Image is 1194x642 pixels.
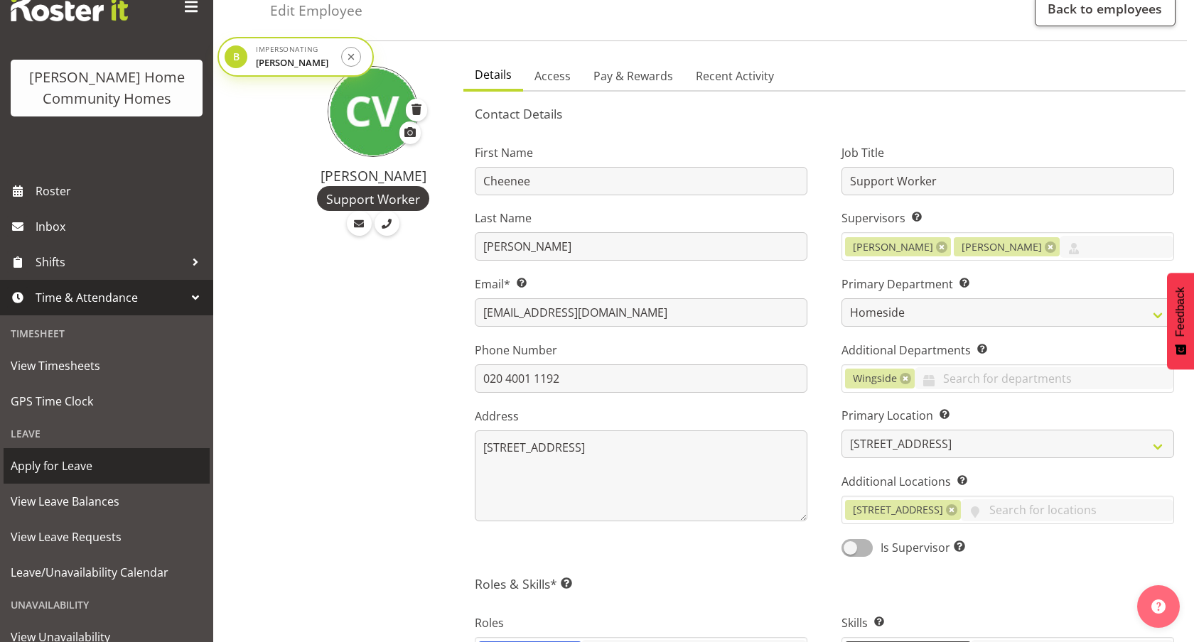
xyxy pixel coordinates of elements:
span: Support Worker [326,190,420,208]
span: Shifts [36,251,185,273]
h5: Contact Details [475,106,1174,121]
label: Last Name [475,210,807,227]
span: Wingside [853,371,897,386]
a: Apply for Leave [4,448,210,484]
label: Primary Department [841,276,1174,293]
span: GPS Time Clock [11,391,203,412]
a: View Timesheets [4,348,210,383]
input: Search for departments [915,367,1173,389]
label: Email* [475,276,807,293]
span: Access [534,67,571,85]
input: Phone Number [475,364,807,393]
label: Phone Number [475,342,807,359]
a: View Leave Balances [4,484,210,519]
span: Apply for Leave [11,455,203,477]
h4: Edit Employee [270,3,362,18]
label: Additional Locations [841,473,1174,490]
img: help-xxl-2.png [1151,599,1166,614]
a: View Leave Requests [4,519,210,555]
input: Last Name [475,232,807,261]
span: Inbox [36,216,206,237]
a: GPS Time Clock [4,383,210,419]
label: Roles [475,614,807,631]
a: Leave/Unavailability Calendar [4,555,210,590]
a: Email Employee [347,211,372,236]
label: Supervisors [841,210,1174,227]
div: Unavailability [4,590,210,619]
label: Job Title [841,144,1174,161]
span: Leave/Unavailability Calendar [11,562,203,583]
span: [STREET_ADDRESS] [853,502,943,518]
span: Recent Activity [696,67,774,85]
h4: [PERSON_NAME] [300,168,446,184]
span: [PERSON_NAME] [853,239,933,255]
span: Roster [36,180,206,202]
span: Is Supervisor [873,539,965,556]
input: First Name [475,167,807,195]
button: Feedback - Show survey [1167,273,1194,369]
input: Email Address [475,298,807,327]
span: Time & Attendance [36,287,185,308]
label: Primary Location [841,407,1174,424]
label: Additional Departments [841,342,1174,359]
div: Timesheet [4,319,210,348]
span: Feedback [1174,287,1187,337]
button: Stop impersonation [341,47,361,67]
input: Job Title [841,167,1174,195]
input: Search for locations [961,499,1173,521]
span: View Leave Requests [11,526,203,548]
div: [PERSON_NAME] Home Community Homes [25,67,188,109]
a: Call Employee [375,211,399,236]
label: First Name [475,144,807,161]
span: Details [475,66,512,83]
span: Pay & Rewards [593,67,673,85]
div: Leave [4,419,210,448]
label: Address [475,408,807,425]
span: [PERSON_NAME] [962,239,1042,255]
label: Skills [841,614,1174,631]
span: View Leave Balances [11,491,203,512]
span: View Timesheets [11,355,203,376]
img: cheenee-vargas8657.jpg [328,66,419,157]
h5: Roles & Skills* [475,576,1174,592]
